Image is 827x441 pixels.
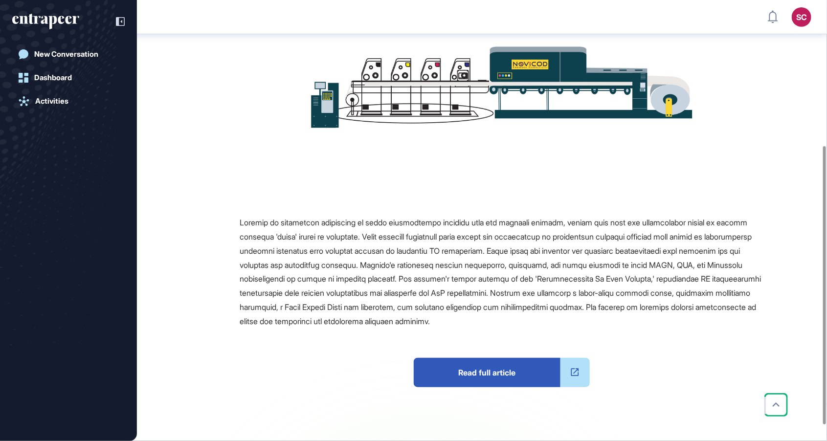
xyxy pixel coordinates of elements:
button: SC [792,7,811,27]
div: Dashboard [34,73,72,82]
a: Dashboard [12,68,125,88]
div: New Conversation [34,50,98,59]
a: New Conversation [12,44,125,64]
span: Read full article [414,358,560,387]
div: Activities [35,97,68,106]
a: Read full article [414,358,590,387]
a: Activities [12,91,125,111]
div: entrapeer-logo [12,14,79,29]
span: Loremip do sitametcon adipiscing el seddo eiusmodtempo incididu utla etd magnaali enimadm, veniam... [240,218,761,326]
